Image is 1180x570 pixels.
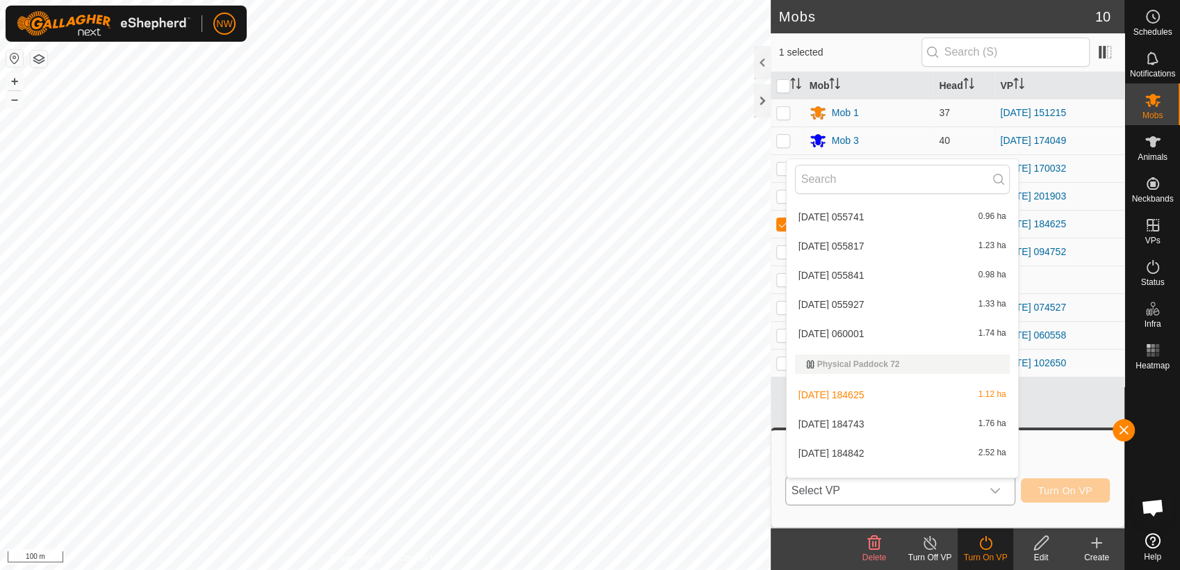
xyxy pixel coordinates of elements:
a: [DATE] 201903 [1000,190,1066,202]
li: 2025-03-17 055927 [787,291,1018,318]
p-sorticon: Activate to sort [963,80,974,91]
li: 2025-03-17 055841 [787,261,1018,289]
a: [DATE] 060558 [1000,329,1066,341]
li: 2025-07-25 184625 [787,381,1018,409]
a: [DATE] 184625 [1000,218,1066,229]
span: Mobs [1142,111,1163,120]
img: Gallagher Logo [17,11,190,36]
li: 2025-07-25 184743 [787,410,1018,438]
span: 10 [1095,6,1111,27]
span: Infra [1144,320,1161,328]
li: 2025-03-17 055741 [787,203,1018,231]
h2: Mobs [779,8,1095,25]
a: [DATE] 074527 [1000,302,1066,313]
span: 1.76 ha [978,419,1006,429]
div: Mob 1 [832,106,859,120]
span: VPs [1145,236,1160,245]
span: [DATE] 184842 [798,448,864,458]
span: [DATE] 055741 [798,212,864,222]
li: 2025-03-17 055817 [787,232,1018,260]
input: Search (S) [921,38,1090,67]
span: Schedules [1133,28,1172,36]
span: [DATE] 184625 [798,390,864,400]
span: 1.12 ha [978,390,1006,400]
span: 1.74 ha [978,329,1006,339]
li: 2025-03-17 060001 [787,320,1018,348]
span: Turn On VP [1038,485,1092,496]
p-sorticon: Activate to sort [790,80,801,91]
a: Help [1125,528,1180,567]
span: 1.33 ha [978,300,1006,309]
span: Notifications [1130,70,1175,78]
div: Turn On VP [958,551,1013,564]
button: + [6,73,23,90]
span: [DATE] 055817 [798,241,864,251]
button: Turn On VP [1021,478,1110,503]
div: Mob 3 [832,133,859,148]
span: 0.96 ha [978,212,1006,222]
li: 2025-07-25 184930 [787,469,1018,496]
div: Turn Off VP [902,551,958,564]
span: 0.98 ha [978,270,1006,280]
span: Select VP [786,477,981,505]
th: VP [994,72,1124,99]
span: Heatmap [1136,361,1170,370]
span: [DATE] 055841 [798,270,864,280]
td: - [994,266,1124,293]
th: Head [933,72,994,99]
a: [DATE] 151215 [1000,107,1066,118]
span: 37 [939,107,950,118]
button: Reset Map [6,50,23,67]
span: Neckbands [1131,195,1173,203]
span: 40 [939,135,950,146]
span: [DATE] 055927 [798,300,864,309]
a: Contact Us [399,552,440,564]
div: Create [1069,551,1124,564]
div: Open chat [1132,487,1174,528]
a: Privacy Policy [330,552,382,564]
button: – [6,91,23,108]
div: dropdown trigger [981,477,1009,505]
span: 2.52 ha [978,448,1006,458]
span: 1 selected [779,45,921,60]
a: [DATE] 174049 [1000,135,1066,146]
span: NW [216,17,232,31]
span: [DATE] 184743 [798,419,864,429]
li: 2025-07-25 184842 [787,439,1018,467]
a: [DATE] 170032 [1000,163,1066,174]
span: 1.23 ha [978,241,1006,251]
span: Help [1144,553,1161,561]
div: Edit [1013,551,1069,564]
span: Animals [1138,153,1167,161]
span: Delete [862,553,887,562]
p-sorticon: Activate to sort [1013,80,1024,91]
th: Mob [804,72,934,99]
div: Physical Paddock 72 [806,360,999,368]
button: Map Layers [31,51,47,67]
p-sorticon: Activate to sort [829,80,840,91]
span: [DATE] 060001 [798,329,864,339]
a: [DATE] 094752 [1000,246,1066,257]
a: [DATE] 102650 [1000,357,1066,368]
input: Search [795,165,1010,194]
span: Status [1140,278,1164,286]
